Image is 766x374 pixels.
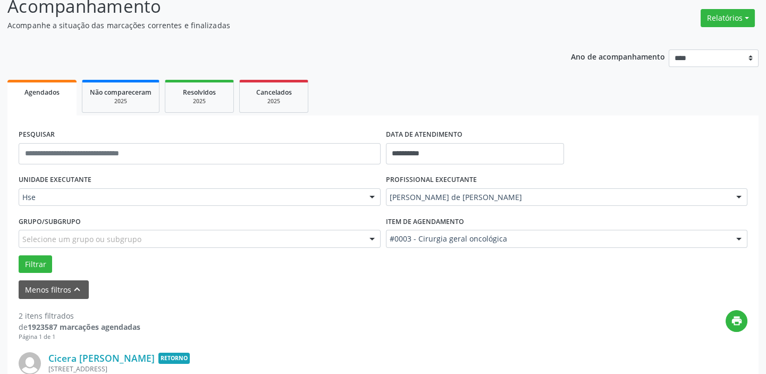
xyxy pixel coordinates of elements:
label: UNIDADE EXECUTANTE [19,172,91,188]
label: PESQUISAR [19,127,55,143]
div: de [19,321,140,333]
i: print [731,315,743,327]
div: 2025 [173,97,226,105]
span: Retorno [158,353,190,364]
div: [STREET_ADDRESS] [48,364,588,373]
button: Relatórios [701,9,755,27]
strong: 1923587 marcações agendadas [28,322,140,332]
label: Item de agendamento [386,213,464,230]
p: Ano de acompanhamento [571,49,665,63]
span: Resolvidos [183,88,216,97]
button: print [726,310,747,332]
a: Cicera [PERSON_NAME] [48,352,155,364]
i: keyboard_arrow_up [71,284,83,295]
p: Acompanhe a situação das marcações correntes e finalizadas [7,20,533,31]
span: Selecione um grupo ou subgrupo [22,234,141,245]
span: Cancelados [256,88,292,97]
span: Não compareceram [90,88,151,97]
span: Hse [22,192,359,203]
button: Filtrar [19,255,52,273]
div: 2025 [247,97,300,105]
span: #0003 - Cirurgia geral oncológica [390,234,726,244]
div: 2 itens filtrados [19,310,140,321]
div: 2025 [90,97,151,105]
button: Menos filtroskeyboard_arrow_up [19,280,89,299]
span: [PERSON_NAME] de [PERSON_NAME] [390,192,726,203]
div: Página 1 de 1 [19,333,140,342]
label: DATA DE ATENDIMENTO [386,127,462,143]
label: PROFISSIONAL EXECUTANTE [386,172,477,188]
span: Agendados [24,88,60,97]
label: Grupo/Subgrupo [19,213,81,230]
